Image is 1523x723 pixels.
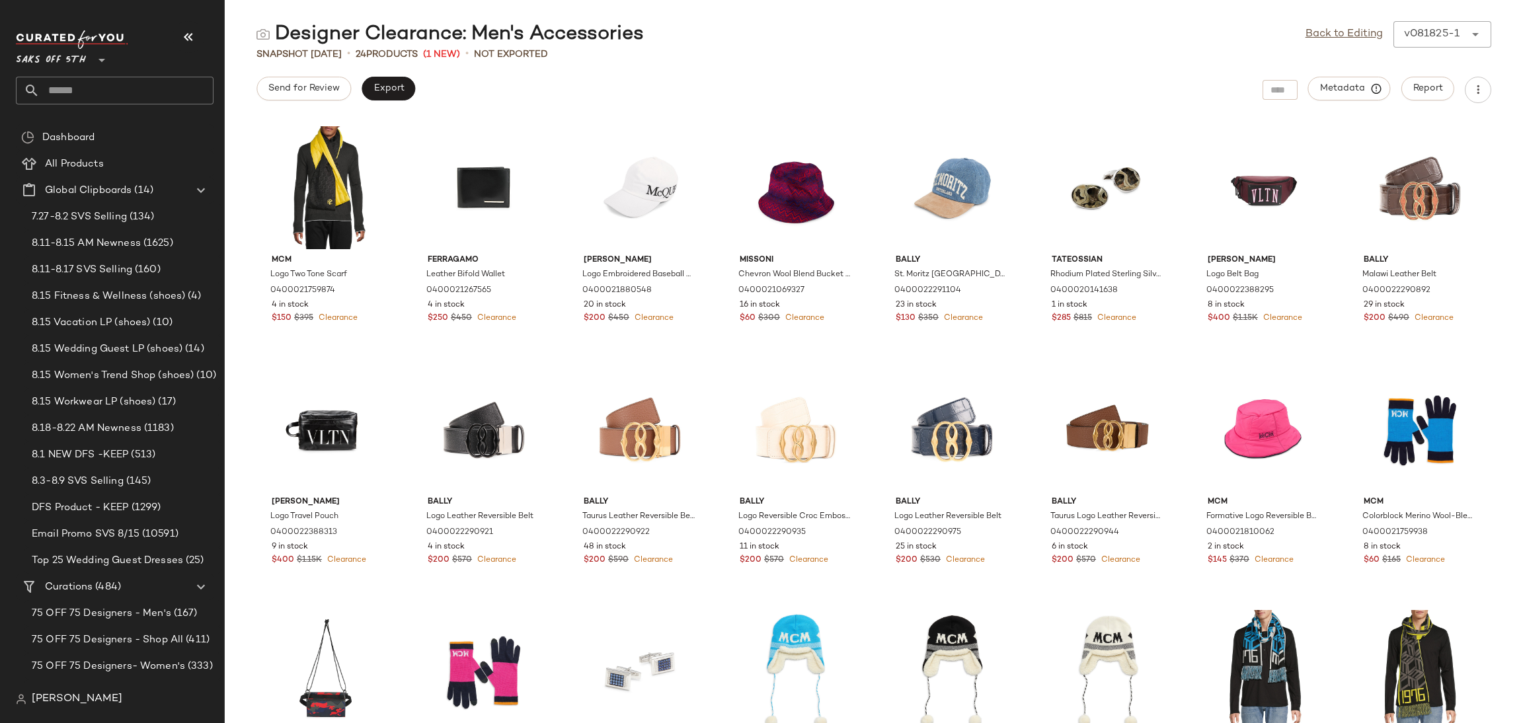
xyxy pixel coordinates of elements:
[270,527,337,539] span: 0400022388313
[1197,368,1331,491] img: 0400021810062
[185,659,213,674] span: (333)
[1206,511,1319,523] span: Formative Logo Reversible Bucket Hat
[93,580,121,595] span: (484)
[1388,313,1409,324] span: $490
[1364,299,1405,311] span: 29 in stock
[428,554,449,566] span: $200
[894,511,1001,523] span: Logo Leather Reversible Belt
[729,368,863,491] img: 0400022290935_CREME
[584,554,605,566] span: $200
[740,496,852,508] span: Bally
[1052,254,1164,266] span: Tateossian
[16,30,128,49] img: cfy_white_logo.C9jOOHJF.svg
[452,554,472,566] span: $570
[1261,314,1302,323] span: Clearance
[1041,368,1175,491] img: 0400022290944_BROWN
[1052,299,1087,311] span: 1 in stock
[738,269,851,281] span: Chevron Wool Blend Bucket Hat
[584,254,696,266] span: [PERSON_NAME]
[124,474,151,489] span: (145)
[297,554,322,566] span: $1.15K
[584,299,626,311] span: 20 in stock
[132,262,161,278] span: (160)
[1353,368,1487,491] img: 0400021759938_BLUEMULTI
[582,269,695,281] span: Logo Embroidered Baseball Cap
[1364,554,1380,566] span: $60
[894,269,1007,281] span: St. Moritz [GEOGRAPHIC_DATA] Suede & Denim Hat
[32,315,150,330] span: 8.15 Vacation LP (shoes)
[451,313,472,324] span: $450
[1382,554,1401,566] span: $165
[32,368,194,383] span: 8.15 Women's Trend Shop (shoes)
[1208,313,1230,324] span: $400
[32,500,129,515] span: DFS Product - KEEP
[1206,269,1259,281] span: Logo Belt Bag
[1197,126,1331,249] img: 0400022388295
[45,580,93,595] span: Curations
[1364,541,1401,553] span: 8 in stock
[256,48,342,61] span: Snapshot [DATE]
[729,126,863,249] img: 0400021069327_REDNAVY
[32,289,185,304] span: 8.15 Fitness & Wellness (shoes)
[1208,554,1227,566] span: $145
[16,694,26,704] img: svg%3e
[1208,496,1320,508] span: Mcm
[584,496,696,508] span: Bally
[1052,554,1074,566] span: $200
[474,48,548,61] span: Not Exported
[272,541,308,553] span: 9 in stock
[256,77,351,100] button: Send for Review
[1050,269,1163,281] span: Rhodium Plated Sterling Silver & Ammonite Cufflinks
[894,285,961,297] span: 0400022291104
[1403,556,1445,564] span: Clearance
[268,83,340,94] span: Send for Review
[631,556,673,564] span: Clearance
[608,554,629,566] span: $590
[139,527,178,542] span: (10591)
[141,236,173,251] span: (1625)
[32,553,183,568] span: Top 25 Wedding Guest Dresses
[32,262,132,278] span: 8.11-8.17 SVS Selling
[132,183,153,198] span: (14)
[129,500,161,515] span: (1299)
[182,342,204,357] span: (14)
[270,285,335,297] span: 0400021759874
[32,209,127,225] span: 7.27-8.2 SVS Selling
[896,496,1008,508] span: Bally
[896,541,937,553] span: 25 in stock
[1206,285,1274,297] span: 0400022388295
[1306,26,1383,42] a: Back to Editing
[1095,314,1136,323] span: Clearance
[896,554,918,566] span: $200
[42,130,95,145] span: Dashboard
[32,685,190,701] span: 80 designers up to 80% OFF: All
[1404,26,1460,42] div: v081825-1
[943,556,985,564] span: Clearance
[32,527,139,542] span: Email Promo SVS 8/15
[141,421,174,436] span: (1183)
[256,28,270,41] img: svg%3e
[128,447,155,463] span: (513)
[426,511,533,523] span: Logo Leather Reversible Belt
[1076,554,1096,566] span: $570
[1401,77,1454,100] button: Report
[738,527,806,539] span: 0400022290935
[362,77,415,100] button: Export
[1413,83,1443,94] span: Report
[150,315,173,330] span: (10)
[1074,313,1092,324] span: $815
[171,606,198,621] span: (167)
[1319,83,1380,95] span: Metadata
[127,209,155,225] span: (134)
[740,254,852,266] span: Missoni
[1050,285,1118,297] span: 0400020141638
[190,685,216,701] span: (282)
[32,632,183,648] span: 75 OFF 75 Designers - Shop All
[426,285,491,297] span: 0400021267565
[194,368,216,383] span: (10)
[740,554,761,566] span: $200
[783,314,824,323] span: Clearance
[428,254,540,266] span: Ferragamo
[32,236,141,251] span: 8.11-8.15 AM Newness
[1362,511,1475,523] span: Colorblock Merino Wool-Blend Gloves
